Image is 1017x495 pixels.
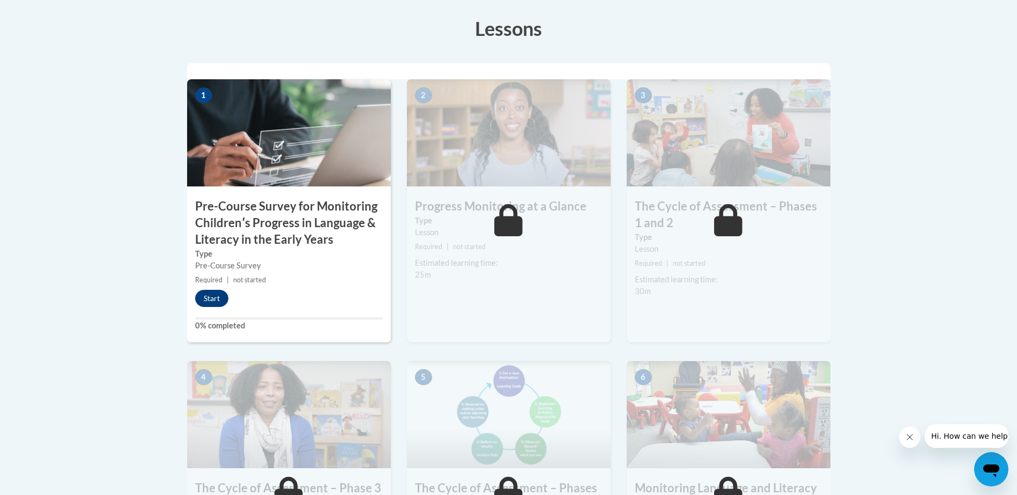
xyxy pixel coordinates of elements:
[627,361,830,468] img: Course Image
[187,361,391,468] img: Course Image
[415,369,432,385] span: 5
[447,243,449,251] span: |
[635,243,822,255] div: Lesson
[415,243,442,251] span: Required
[673,259,706,267] span: not started
[627,79,830,186] img: Course Image
[635,287,651,296] span: 30m
[415,270,431,279] span: 25m
[407,79,611,186] img: Course Image
[635,369,652,385] span: 6
[635,259,662,267] span: Required
[407,361,611,468] img: Course Image
[195,260,383,272] div: Pre-Course Survey
[187,79,391,186] img: Course Image
[635,274,822,286] div: Estimated learning time:
[6,7,87,16] span: Hi. How can we help?
[415,215,603,227] label: Type
[627,198,830,231] h3: The Cycle of Assessment – Phases 1 and 2
[187,198,391,247] h3: Pre-Course Survey for Monitoring Childrenʹs Progress in Language & Literacy in the Early Years
[415,87,432,103] span: 2
[195,320,383,332] label: 0% completed
[925,424,1008,448] iframe: Message from company
[195,87,212,103] span: 1
[635,87,652,103] span: 3
[195,276,222,284] span: Required
[233,276,266,284] span: not started
[635,231,822,243] label: Type
[227,276,229,284] span: |
[407,198,611,215] h3: Progress Monitoring at a Glance
[195,290,228,307] button: Start
[974,452,1008,486] iframe: Button to launch messaging window
[666,259,669,267] span: |
[187,15,830,42] h3: Lessons
[415,227,603,238] div: Lesson
[195,369,212,385] span: 4
[899,426,921,448] iframe: Close message
[453,243,486,251] span: not started
[195,248,383,260] label: Type
[415,257,603,269] div: Estimated learning time:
